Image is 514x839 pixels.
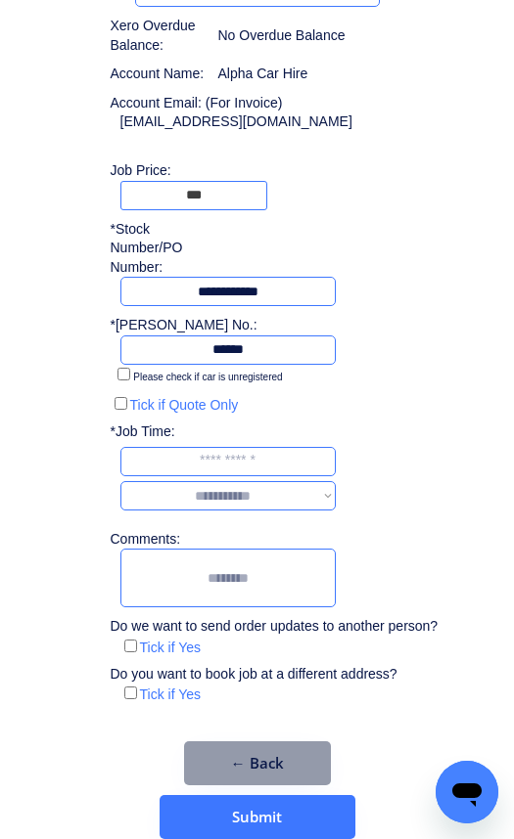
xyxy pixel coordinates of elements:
div: Do we want to send order updates to another person? [111,617,439,637]
label: Please check if car is unregistered [133,372,282,382]
div: Job Price: [111,161,424,181]
label: Tick if Yes [140,686,202,702]
div: Comments: [111,530,187,550]
div: No Overdue Balance [218,26,346,46]
div: *Stock Number/PO Number: [111,220,187,278]
label: Tick if Yes [140,640,202,655]
label: Tick if Quote Only [130,397,239,413]
div: Xero Overdue Balance: [111,17,209,55]
div: Alpha Car Hire [218,65,308,84]
div: Account Name: [111,65,209,84]
button: ← Back [184,741,331,785]
div: *Job Time: [111,422,187,442]
div: [EMAIL_ADDRESS][DOMAIN_NAME] [120,112,352,132]
iframe: Button to launch messaging window [436,761,498,823]
button: Submit [160,795,355,839]
div: Do you want to book job at a different address? [111,665,412,684]
div: *[PERSON_NAME] No.: [111,316,257,335]
div: Account Email: (For Invoice) [111,94,424,113]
